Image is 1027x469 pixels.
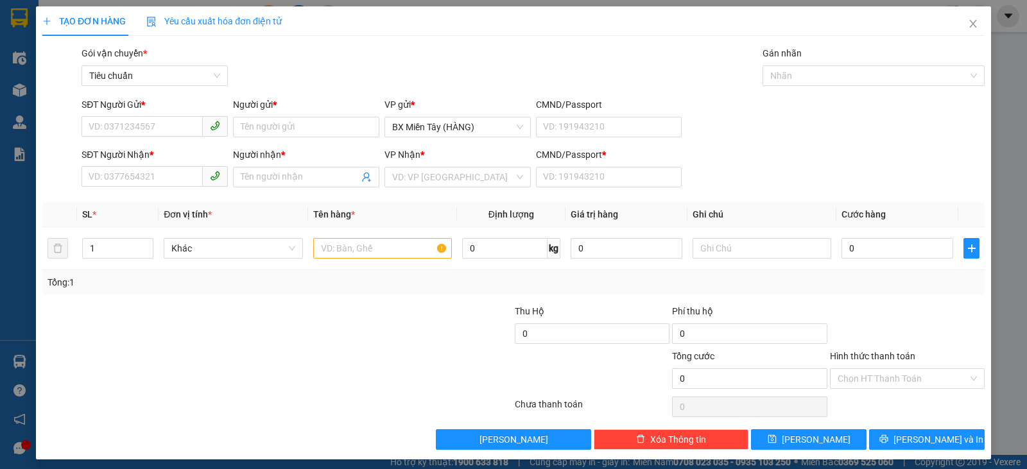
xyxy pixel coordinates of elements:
span: [PERSON_NAME] [479,432,548,447]
span: TẠO ĐƠN HÀNG [42,16,126,26]
div: Phí thu hộ [672,304,827,323]
span: Yêu cầu xuất hóa đơn điện tử [146,16,282,26]
div: VP gửi [384,98,531,112]
button: save[PERSON_NAME] [751,429,867,450]
span: [PERSON_NAME] [782,432,850,447]
img: icon [146,17,157,27]
span: Khác [171,239,295,258]
span: Tổng cước [672,351,714,361]
button: [PERSON_NAME] [436,429,591,450]
button: deleteXóa Thông tin [594,429,748,450]
span: Xóa Thông tin [650,432,706,447]
div: Người nhận [233,148,379,162]
span: Giá trị hàng [571,209,618,219]
input: VD: Bàn, Ghế [313,238,452,259]
div: SĐT Người Nhận [82,148,228,162]
span: VP Nhận [384,149,420,160]
input: Ghi Chú [693,238,831,259]
span: plus [42,17,51,26]
span: Tiêu chuẩn [89,66,220,85]
div: Người gửi [233,98,379,112]
button: plus [963,238,980,259]
span: delete [636,434,645,445]
div: SĐT Người Gửi [82,98,228,112]
label: Hình thức thanh toán [830,351,915,361]
button: Close [955,6,991,42]
span: Tên hàng [313,209,355,219]
span: kg [548,238,560,259]
span: SL [82,209,92,219]
label: Gán nhãn [763,48,802,58]
button: printer[PERSON_NAME] và In [869,429,985,450]
span: save [768,434,777,445]
div: Chưa thanh toán [513,397,671,420]
div: CMND/Passport [536,148,682,162]
span: Cước hàng [841,209,886,219]
span: phone [210,121,220,131]
span: Thu Hộ [515,306,544,316]
span: printer [879,434,888,445]
div: CMND/Passport [536,98,682,112]
span: Gói vận chuyển [82,48,147,58]
span: [PERSON_NAME] và In [893,432,983,447]
span: Đơn vị tính [164,209,212,219]
span: plus [964,243,979,253]
span: Định lượng [488,209,534,219]
input: 0 [571,238,682,259]
button: delete [47,238,68,259]
span: BX Miền Tây (HÀNG) [392,117,523,137]
span: phone [210,171,220,181]
span: user-add [361,172,372,182]
span: close [968,19,978,29]
div: Tổng: 1 [47,275,397,289]
th: Ghi chú [687,202,836,227]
